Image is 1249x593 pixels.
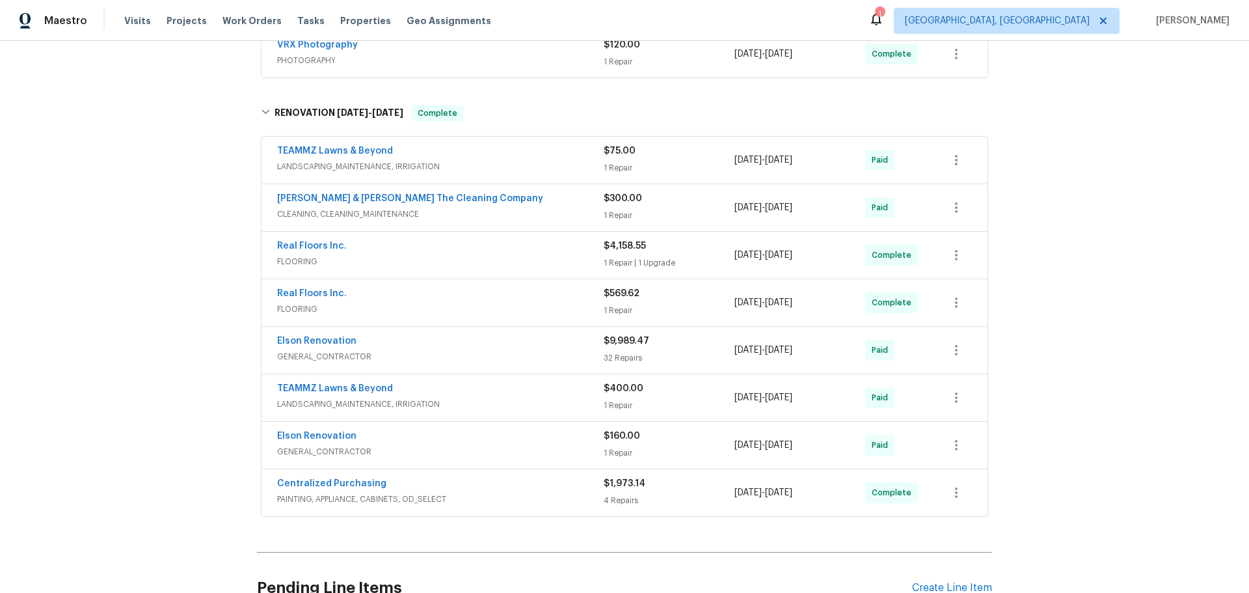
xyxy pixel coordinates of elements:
[734,393,762,402] span: [DATE]
[872,296,917,309] span: Complete
[604,432,640,441] span: $160.00
[277,384,393,393] a: TEAMMZ Lawns & Beyond
[872,486,917,499] span: Complete
[604,161,734,174] div: 1 Repair
[1151,14,1229,27] span: [PERSON_NAME]
[604,494,734,507] div: 4 Repairs
[765,488,792,497] span: [DATE]
[275,105,403,121] h6: RENOVATION
[604,289,639,298] span: $569.62
[734,298,762,307] span: [DATE]
[372,108,403,117] span: [DATE]
[277,40,358,49] a: VRX Photography
[734,488,762,497] span: [DATE]
[734,49,762,59] span: [DATE]
[872,344,893,357] span: Paid
[604,55,734,68] div: 1 Repair
[277,54,604,67] span: PHOTOGRAPHY
[604,352,734,365] div: 32 Repairs
[765,156,792,165] span: [DATE]
[734,251,762,260] span: [DATE]
[734,441,762,450] span: [DATE]
[734,48,792,61] span: -
[734,203,762,212] span: [DATE]
[257,92,992,134] div: RENOVATION [DATE]-[DATE]Complete
[277,350,604,363] span: GENERAL_CONTRACTOR
[604,256,734,269] div: 1 Repair | 1 Upgrade
[872,154,893,167] span: Paid
[277,303,604,316] span: FLOORING
[905,14,1090,27] span: [GEOGRAPHIC_DATA], [GEOGRAPHIC_DATA]
[277,241,347,251] a: Real Floors Inc.
[604,447,734,460] div: 1 Repair
[124,14,151,27] span: Visits
[765,251,792,260] span: [DATE]
[765,49,792,59] span: [DATE]
[44,14,87,27] span: Maestro
[765,346,792,355] span: [DATE]
[277,160,604,173] span: LANDSCAPING_MAINTENANCE, IRRIGATION
[734,249,792,262] span: -
[872,391,893,404] span: Paid
[604,337,649,346] span: $9,989.47
[277,432,356,441] a: Elson Renovation
[222,14,282,27] span: Work Orders
[604,209,734,222] div: 1 Repair
[604,241,646,251] span: $4,158.55
[872,439,893,452] span: Paid
[340,14,391,27] span: Properties
[734,346,762,355] span: [DATE]
[604,40,640,49] span: $120.00
[734,486,792,499] span: -
[872,249,917,262] span: Complete
[277,146,393,156] a: TEAMMZ Lawns & Beyond
[277,479,386,488] a: Centralized Purchasing
[765,203,792,212] span: [DATE]
[734,296,792,309] span: -
[765,441,792,450] span: [DATE]
[167,14,207,27] span: Projects
[337,108,403,117] span: -
[734,156,762,165] span: [DATE]
[277,208,604,221] span: CLEANING, CLEANING_MAINTENANCE
[277,398,604,411] span: LANDSCAPING_MAINTENANCE, IRRIGATION
[277,194,543,203] a: [PERSON_NAME] & [PERSON_NAME] The Cleaning Company
[277,289,347,298] a: Real Floors Inc.
[604,479,645,488] span: $1,973.14
[277,255,604,268] span: FLOORING
[277,445,604,458] span: GENERAL_CONTRACTOR
[875,8,884,21] div: 1
[277,493,604,506] span: PAINTING, APPLIANCE, CABINETS, OD_SELECT
[412,107,463,120] span: Complete
[277,337,356,346] a: Elson Renovation
[604,146,636,156] span: $75.00
[337,108,368,117] span: [DATE]
[734,154,792,167] span: -
[734,439,792,452] span: -
[872,48,917,61] span: Complete
[604,384,643,393] span: $400.00
[765,298,792,307] span: [DATE]
[734,201,792,214] span: -
[872,201,893,214] span: Paid
[297,16,325,25] span: Tasks
[734,391,792,404] span: -
[765,393,792,402] span: [DATE]
[604,194,642,203] span: $300.00
[407,14,491,27] span: Geo Assignments
[604,304,734,317] div: 1 Repair
[604,399,734,412] div: 1 Repair
[734,344,792,357] span: -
